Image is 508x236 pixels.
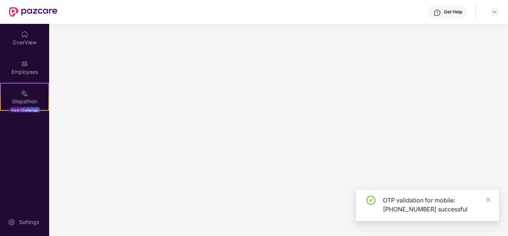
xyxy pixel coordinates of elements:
[434,9,441,16] img: svg+xml;base64,PHN2ZyBpZD0iSGVscC0zMngzMiIgeG1sbnM9Imh0dHA6Ly93d3cudzMub3JnLzIwMDAvc3ZnIiB3aWR0aD...
[8,218,15,226] img: svg+xml;base64,PHN2ZyBpZD0iU2V0dGluZy0yMHgyMCIgeG1sbnM9Imh0dHA6Ly93d3cudzMub3JnLzIwMDAvc3ZnIiB3aW...
[444,9,462,15] div: Get Help
[21,31,28,38] img: svg+xml;base64,PHN2ZyBpZD0iSG9tZSIgeG1sbnM9Imh0dHA6Ly93d3cudzMub3JnLzIwMDAvc3ZnIiB3aWR0aD0iMjAiIG...
[21,89,28,97] img: svg+xml;base64,PHN2ZyB4bWxucz0iaHR0cDovL3d3dy53My5vcmcvMjAwMC9zdmciIHdpZHRoPSIyMSIgaGVpZ2h0PSIyMC...
[17,218,41,226] div: Settings
[9,107,40,113] div: New Challenge
[9,7,57,17] img: New Pazcare Logo
[492,9,498,15] img: svg+xml;base64,PHN2ZyBpZD0iRHJvcGRvd24tMzJ4MzIiIHhtbG5zPSJodHRwOi8vd3d3LnczLm9yZy8yMDAwL3N2ZyIgd2...
[366,196,375,205] span: check-circle
[21,60,28,67] img: svg+xml;base64,PHN2ZyBpZD0iRW1wbG95ZWVzIiB4bWxucz0iaHR0cDovL3d3dy53My5vcmcvMjAwMC9zdmciIHdpZHRoPS...
[383,196,490,214] div: OTP validation for mobile: [PHONE_NUMBER] successful
[486,197,491,202] span: close
[1,98,48,105] div: Stepathon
